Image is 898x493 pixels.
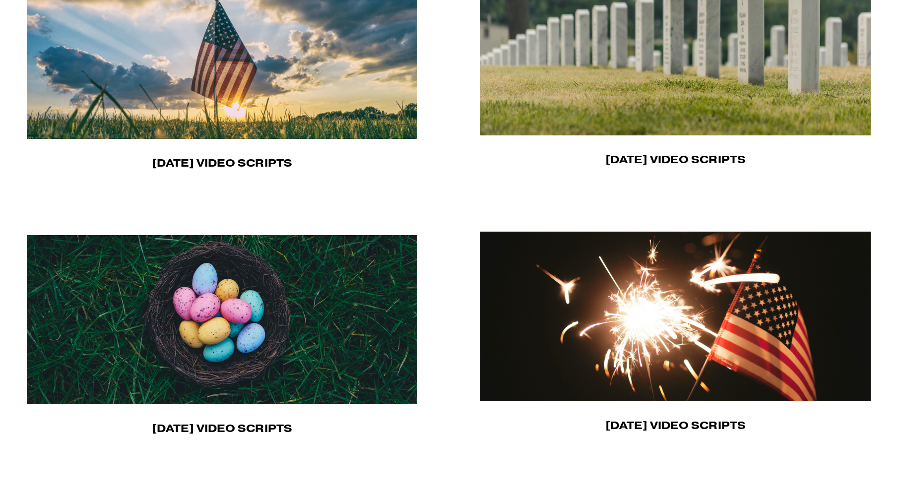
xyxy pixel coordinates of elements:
[27,422,417,435] h4: [DATE] Video Scripts
[480,419,871,432] h4: [DATE] Video Scripts
[480,153,871,166] h4: [DATE] Video Scripts
[27,235,417,404] img: Easter Easter Script #1: Spring is in the air, and with it comes a season of renewal, hope, and f...
[480,232,871,401] img: Independence Day Independence Day Script #1: Today, we celebrate freedom, resilience, and the opp...
[27,157,417,170] h4: [DATE] Video Scripts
